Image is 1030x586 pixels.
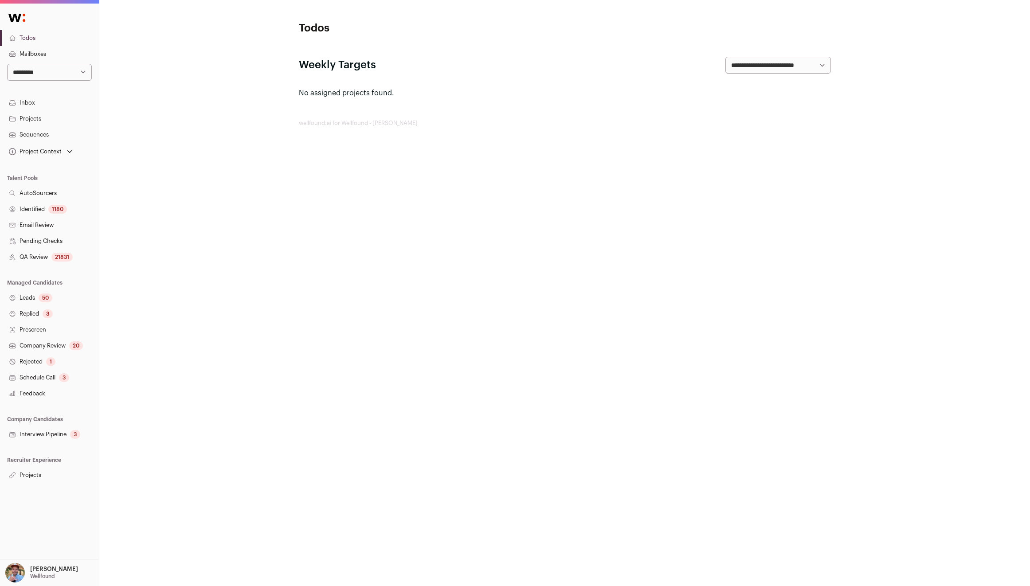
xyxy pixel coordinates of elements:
[39,293,52,302] div: 50
[70,430,80,439] div: 3
[5,563,25,582] img: 7975094-medium_jpg
[59,373,69,382] div: 3
[4,563,80,582] button: Open dropdown
[299,120,831,127] footer: wellfound:ai for Wellfound - [PERSON_NAME]
[43,309,53,318] div: 3
[299,58,376,72] h2: Weekly Targets
[299,88,831,98] p: No assigned projects found.
[46,357,55,366] div: 1
[7,148,62,155] div: Project Context
[4,9,30,27] img: Wellfound
[69,341,83,350] div: 20
[30,573,55,580] p: Wellfound
[48,205,67,214] div: 1180
[299,21,476,35] h1: Todos
[30,566,78,573] p: [PERSON_NAME]
[7,145,74,158] button: Open dropdown
[51,253,73,262] div: 21831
